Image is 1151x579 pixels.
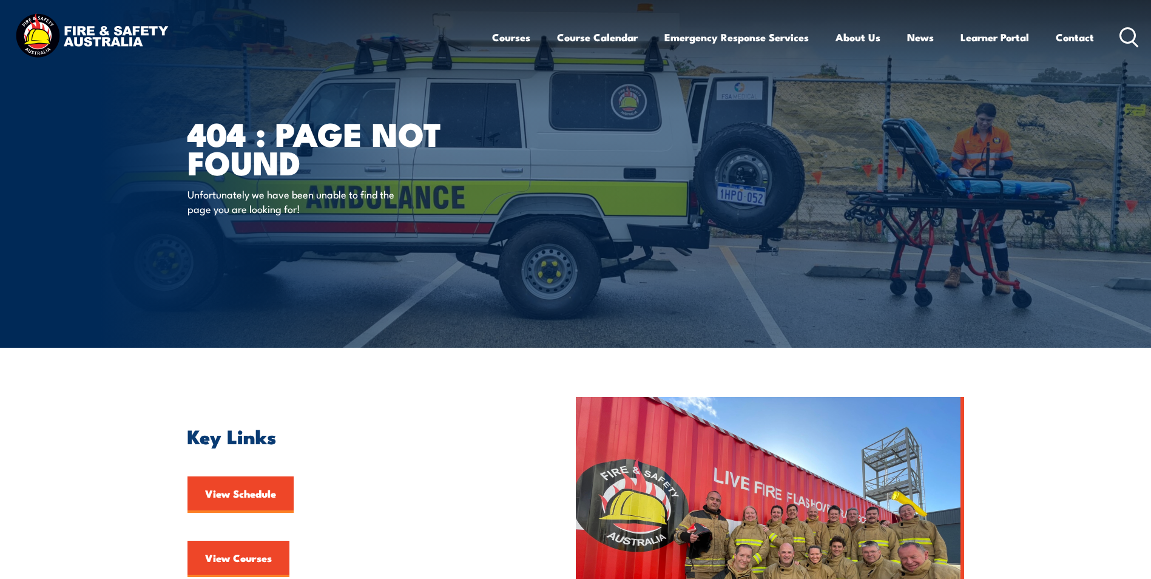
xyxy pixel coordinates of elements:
[960,21,1029,53] a: Learner Portal
[187,427,520,444] h2: Key Links
[1056,21,1094,53] a: Contact
[835,21,880,53] a: About Us
[492,21,530,53] a: Courses
[187,541,289,577] a: View Courses
[187,119,487,175] h1: 404 : Page Not Found
[557,21,638,53] a: Course Calendar
[187,187,409,215] p: Unfortunately we have been unable to find the page you are looking for!
[187,476,294,513] a: View Schedule
[907,21,934,53] a: News
[664,21,809,53] a: Emergency Response Services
